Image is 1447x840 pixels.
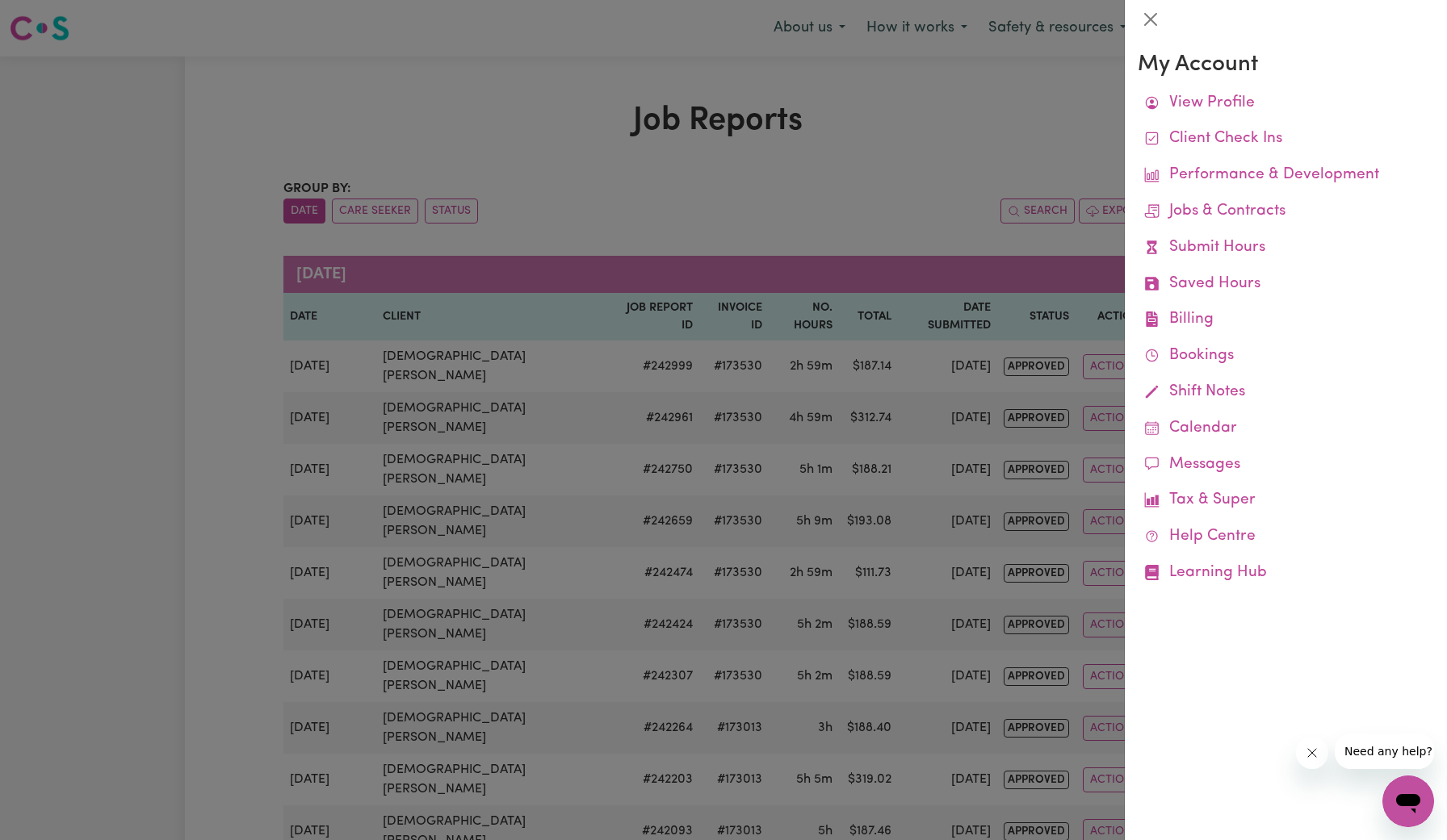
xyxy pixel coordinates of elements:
[1138,338,1434,374] a: Bookings
[1138,52,1434,79] h3: My Account
[1138,374,1434,411] a: Shift Notes
[1138,555,1434,591] a: Learning Hub
[1138,447,1434,483] a: Messages
[1138,411,1434,447] a: Calendar
[1138,86,1434,122] a: View Profile
[1138,6,1164,32] button: Close
[1138,483,1434,519] a: Tax & Super
[1138,121,1434,157] a: Client Check Ins
[1138,230,1434,266] a: Submit Hours
[1296,737,1328,769] iframe: Close message
[1335,733,1434,769] iframe: Message from company
[1138,194,1434,230] a: Jobs & Contracts
[1138,157,1434,194] a: Performance & Development
[1138,302,1434,338] a: Billing
[1138,519,1434,555] a: Help Centre
[1382,775,1434,827] iframe: Button to launch messaging window
[1138,266,1434,303] a: Saved Hours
